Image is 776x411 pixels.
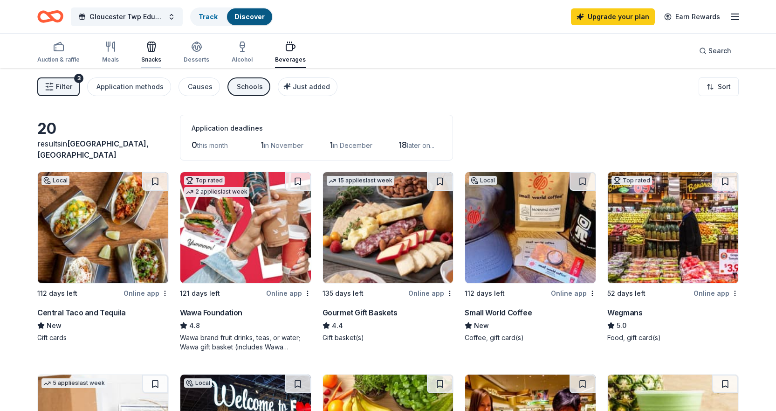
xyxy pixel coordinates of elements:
[474,320,489,331] span: New
[465,172,596,342] a: Image for Small World CoffeeLocal112 days leftOnline appSmall World CoffeeNewCoffee, gift card(s)
[469,176,497,185] div: Local
[323,172,454,342] a: Image for Gourmet Gift Baskets15 applieslast week135 days leftOnline appGourmet Gift Baskets4.4Gi...
[37,307,125,318] div: Central Taco and Tequila
[607,307,642,318] div: Wegmans
[37,139,149,160] span: in
[184,176,225,185] div: Top rated
[141,37,161,68] button: Snacks
[180,172,311,352] a: Image for Wawa FoundationTop rated2 applieslast week121 days leftOnline appWawa Foundation4.8Wawa...
[327,176,394,186] div: 15 applies last week
[184,37,209,68] button: Desserts
[407,141,434,149] span: later on...
[607,172,739,342] a: Image for WegmansTop rated52 days leftOnline appWegmans5.0Food, gift card(s)
[323,288,364,299] div: 135 days left
[89,11,164,22] span: Gloucester Twp Educational Foundation Designer Bag BINGO
[708,45,731,56] span: Search
[333,141,372,149] span: in December
[607,288,646,299] div: 52 days left
[188,81,213,92] div: Causes
[659,8,726,25] a: Earn Rewards
[607,333,739,342] div: Food, gift card(s)
[617,320,626,331] span: 5.0
[179,77,220,96] button: Causes
[87,77,171,96] button: Application methods
[184,56,209,63] div: Desserts
[237,81,263,92] div: Schools
[465,333,596,342] div: Coffee, gift card(s)
[184,378,212,388] div: Local
[184,187,249,197] div: 2 applies last week
[37,119,169,138] div: 20
[266,287,311,299] div: Online app
[102,37,119,68] button: Meals
[199,13,218,21] a: Track
[718,81,731,92] span: Sort
[323,333,454,342] div: Gift basket(s)
[180,307,242,318] div: Wawa Foundation
[71,7,183,26] button: Gloucester Twp Educational Foundation Designer Bag BINGO
[38,172,168,283] img: Image for Central Taco and Tequila
[465,288,505,299] div: 112 days left
[41,176,69,185] div: Local
[192,123,441,134] div: Application deadlines
[275,56,306,63] div: Beverages
[192,140,197,150] span: 0
[37,139,149,160] span: [GEOGRAPHIC_DATA], [GEOGRAPHIC_DATA]
[611,176,652,185] div: Top rated
[465,307,532,318] div: Small World Coffee
[102,56,119,63] div: Meals
[323,307,398,318] div: Gourmet Gift Baskets
[465,172,596,283] img: Image for Small World Coffee
[278,77,337,96] button: Just added
[293,83,330,91] span: Just added
[180,333,311,352] div: Wawa brand fruit drinks, teas, or water; Wawa gift basket (includes Wawa products and coupons)
[694,287,739,299] div: Online app
[37,172,169,342] a: Image for Central Taco and TequilaLocal112 days leftOnline appCentral Taco and TequilaNewGift cards
[180,288,220,299] div: 121 days left
[264,141,303,149] span: in November
[74,74,83,83] div: 3
[234,13,265,21] a: Discover
[699,77,739,96] button: Sort
[398,140,407,150] span: 18
[608,172,738,283] img: Image for Wegmans
[323,172,453,283] img: Image for Gourmet Gift Baskets
[37,56,80,63] div: Auction & raffle
[232,56,253,63] div: Alcohol
[37,37,80,68] button: Auction & raffle
[232,37,253,68] button: Alcohol
[189,320,200,331] span: 4.8
[180,172,311,283] img: Image for Wawa Foundation
[41,378,107,388] div: 5 applies last week
[261,140,264,150] span: 1
[571,8,655,25] a: Upgrade your plan
[56,81,72,92] span: Filter
[197,141,228,149] span: this month
[37,6,63,28] a: Home
[551,287,596,299] div: Online app
[47,320,62,331] span: New
[332,320,343,331] span: 4.4
[37,333,169,342] div: Gift cards
[190,7,273,26] button: TrackDiscover
[275,37,306,68] button: Beverages
[330,140,333,150] span: 1
[37,288,77,299] div: 112 days left
[141,56,161,63] div: Snacks
[408,287,453,299] div: Online app
[96,81,164,92] div: Application methods
[37,138,169,160] div: results
[692,42,739,60] button: Search
[227,77,270,96] button: Schools
[37,77,80,96] button: Filter3
[124,287,169,299] div: Online app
